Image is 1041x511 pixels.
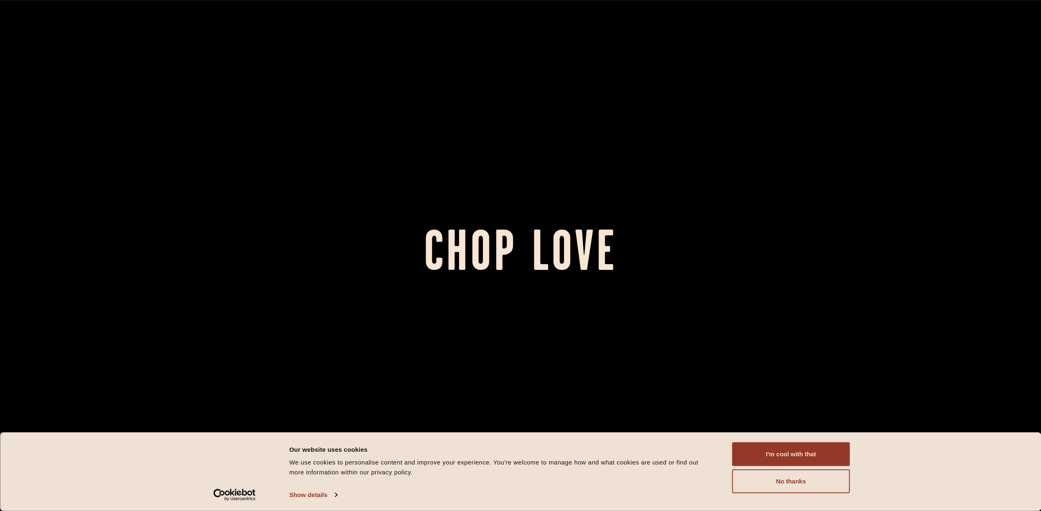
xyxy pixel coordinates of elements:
button: No thanks [732,469,850,493]
a: Usercentrics Cookiebot - opens in a new window [198,489,270,501]
a: Show details [289,489,337,501]
div: Our website uses cookies [289,444,714,454]
div: We use cookies to personalise content and improve your experience. You're welcome to manage how a... [289,458,714,477]
button: I'm cool with that [732,442,850,466]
